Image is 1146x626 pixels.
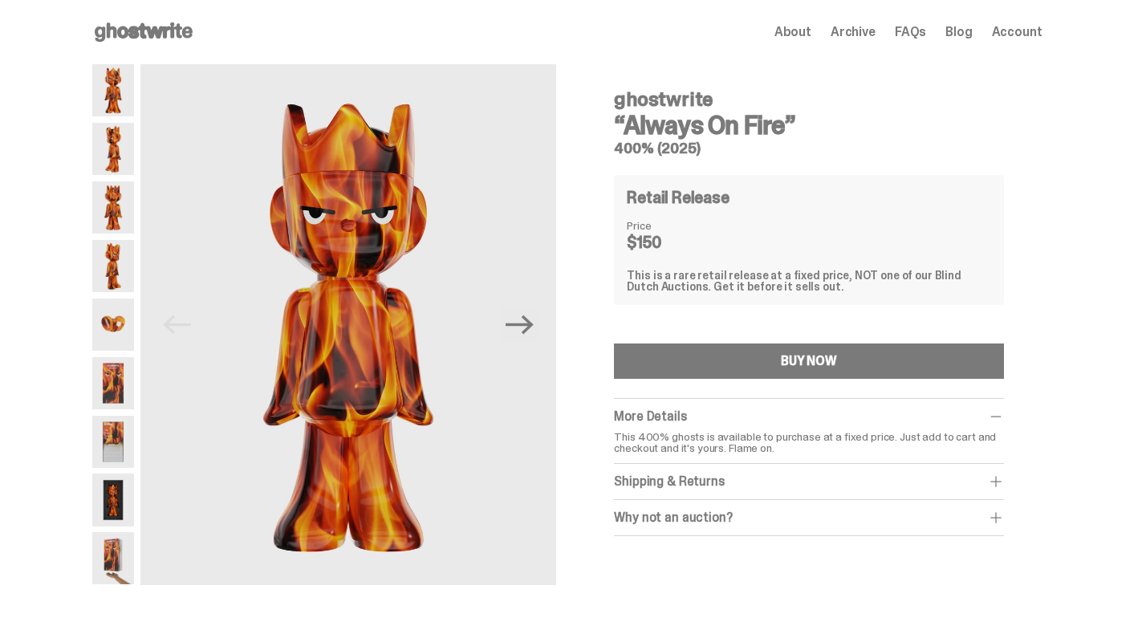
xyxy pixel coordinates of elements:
[92,64,134,116] img: Always-On-Fire---Website-Archive.2484X.png
[92,123,134,175] img: Always-On-Fire---Website-Archive.2485X.png
[614,510,1003,526] div: Why not an auction?
[614,343,1003,379] button: BUY NOW
[92,240,134,292] img: Always-On-Fire---Website-Archive.2489X.png
[895,26,926,39] a: FAQs
[614,90,1003,109] h4: ghostwrite
[614,474,1003,490] div: Shipping & Returns
[627,189,729,205] h4: Retail Release
[92,474,134,526] img: Always-On-Fire---Website-Archive.2497X.png
[614,141,1003,156] h5: 400% (2025)
[627,234,707,250] dd: $150
[614,431,1003,453] p: This 400% ghosts is available to purchase at a fixed price. Just add to cart and checkout and it'...
[774,26,811,39] a: About
[92,181,134,234] img: Always-On-Fire---Website-Archive.2487X.png
[92,357,134,409] img: Always-On-Fire---Website-Archive.2491X.png
[92,299,134,351] img: Always-On-Fire---Website-Archive.2490X.png
[92,416,134,468] img: Always-On-Fire---Website-Archive.2494X.png
[614,408,686,425] span: More Details
[831,26,876,39] a: Archive
[992,26,1042,39] a: Account
[627,270,990,292] div: This is a rare retail release at a fixed price, NOT one of our Blind Dutch Auctions. Get it befor...
[627,220,707,231] dt: Price
[781,355,837,368] div: BUY NOW
[140,64,557,585] img: Always-On-Fire---Website-Archive.2484X.png
[92,532,134,584] img: Always-On-Fire---Website-Archive.2522XX.png
[945,26,972,39] a: Blog
[614,112,1003,138] h3: “Always On Fire”
[502,307,537,342] button: Next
